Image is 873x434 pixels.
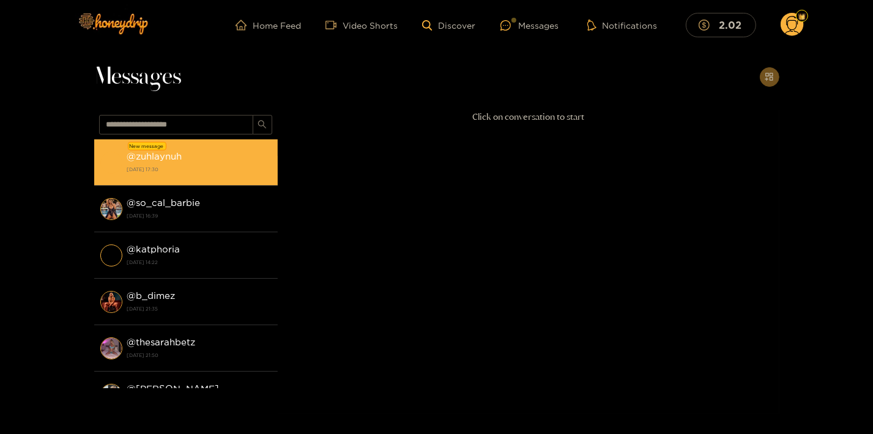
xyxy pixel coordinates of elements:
[236,20,253,31] span: home
[128,142,166,150] div: New message
[584,19,661,31] button: Notifications
[100,245,122,267] img: conversation
[127,151,182,161] strong: @ zuhlaynuh
[686,13,756,37] button: 2.02
[94,62,182,92] span: Messages
[798,13,806,20] img: Fan Level
[699,20,716,31] span: dollar
[100,152,122,174] img: conversation
[100,291,122,313] img: conversation
[127,164,272,175] strong: [DATE] 17:30
[500,18,559,32] div: Messages
[765,72,774,83] span: appstore-add
[127,303,272,314] strong: [DATE] 21:35
[127,257,272,268] strong: [DATE] 14:22
[717,18,743,31] mark: 2.02
[760,67,779,87] button: appstore-add
[325,20,343,31] span: video-camera
[422,20,475,31] a: Discover
[253,115,272,134] button: search
[127,290,176,301] strong: @ b_dimez
[127,197,201,208] strong: @ so_cal_barbie
[236,20,301,31] a: Home Feed
[258,120,267,130] span: search
[127,383,220,394] strong: @ [PERSON_NAME]
[127,244,180,254] strong: @ katphoria
[278,110,779,124] p: Click on conversation to start
[127,350,272,361] strong: [DATE] 21:50
[100,198,122,220] img: conversation
[100,337,122,359] img: conversation
[325,20,398,31] a: Video Shorts
[127,337,196,347] strong: @ thesarahbetz
[100,384,122,406] img: conversation
[127,210,272,221] strong: [DATE] 16:39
